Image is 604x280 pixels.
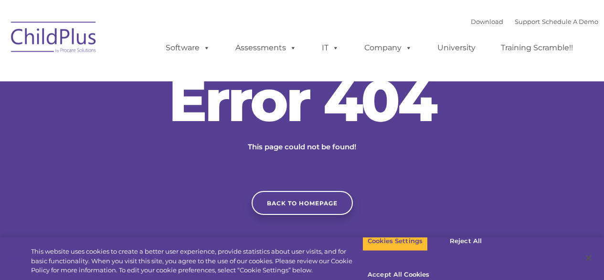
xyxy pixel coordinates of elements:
a: Software [156,38,220,57]
h2: Error 404 [159,72,445,129]
a: Support [515,18,540,25]
a: Assessments [226,38,306,57]
button: Close [578,247,599,269]
a: University [428,38,485,57]
button: Reject All [436,231,496,251]
p: This page could not be found! [202,141,403,153]
div: This website uses cookies to create a better user experience, provide statistics about user visit... [31,247,362,275]
img: ChildPlus by Procare Solutions [6,15,102,63]
a: Training Scramble!! [491,38,583,57]
a: Company [355,38,422,57]
a: Schedule A Demo [542,18,598,25]
a: IT [312,38,349,57]
font: | [471,18,598,25]
a: Back to homepage [252,191,353,215]
button: Cookies Settings [362,231,428,251]
a: Download [471,18,503,25]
